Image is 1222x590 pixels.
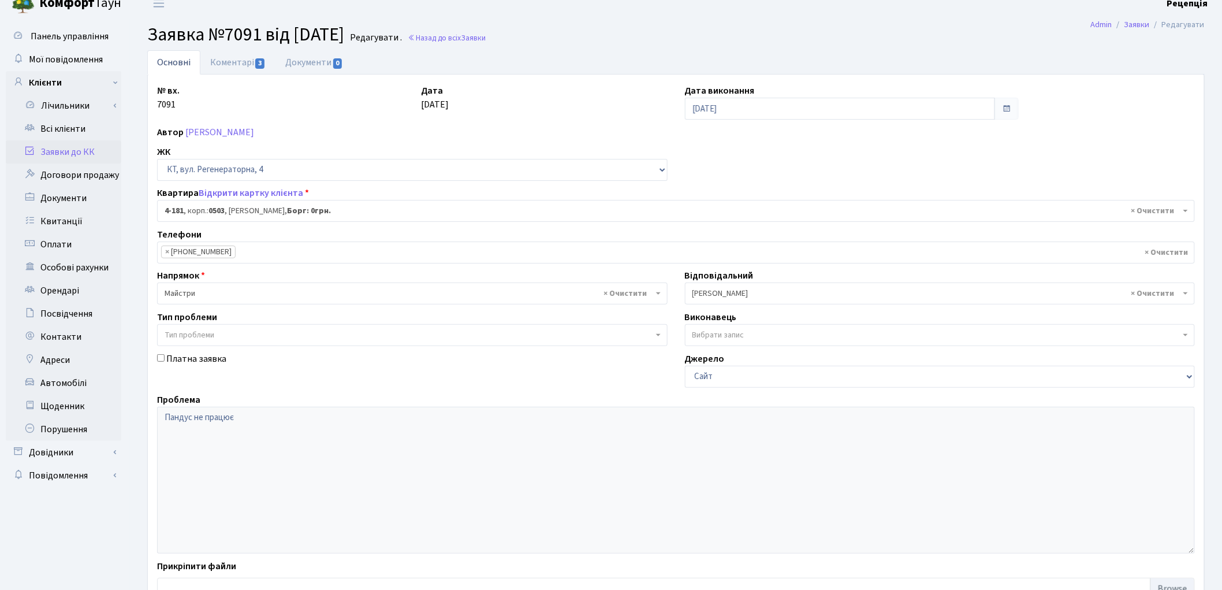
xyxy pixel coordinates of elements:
a: Автомобілі [6,372,121,395]
nav: breadcrumb [1074,13,1222,37]
b: 0503 [208,205,225,217]
a: Мої повідомлення [6,48,121,71]
b: Борг: 0грн. [287,205,331,217]
span: 0 [333,58,342,69]
a: Особові рахунки [6,256,121,279]
a: Відкрити картку клієнта [199,187,303,199]
span: × [165,246,169,258]
a: Лічильники [13,94,121,117]
span: Коровін О.Д. [685,283,1195,305]
label: Проблема [157,393,200,407]
span: Тип проблеми [165,329,214,341]
a: Коментарі [200,50,275,75]
a: Основні [147,50,200,75]
label: Відповідальний [685,269,754,283]
a: Заявки до КК [6,140,121,164]
label: Автор [157,125,184,139]
a: Контакти [6,325,121,348]
small: Редагувати . [348,32,402,43]
span: <b>4-181</b>, корп.: <b>0503</b>, Грищенко Юрій Васильович, <b>Борг: 0грн.</b> [157,200,1195,222]
span: Майстри [157,283,668,305]
a: Довідники [6,441,121,464]
span: Видалити всі елементи [1145,247,1189,258]
a: [PERSON_NAME] [185,126,254,139]
span: Панель управління [31,30,109,43]
label: Прикріпити файли [157,559,236,573]
li: Редагувати [1150,18,1205,31]
span: <b>4-181</b>, корп.: <b>0503</b>, Грищенко Юрій Васильович, <b>Борг: 0грн.</b> [165,205,1180,217]
textarea: Пандус не працює [157,407,1195,554]
label: Напрямок [157,269,205,283]
label: Платна заявка [166,352,226,366]
label: Дата [421,84,443,98]
span: Вибрати запис [692,329,744,341]
label: Виконавець [685,310,737,324]
a: Всі клієнти [6,117,121,140]
span: Заявки [461,32,486,43]
a: Порушення [6,418,121,441]
span: Майстри [165,288,653,299]
a: Назад до всіхЗаявки [408,32,486,43]
a: Оплати [6,233,121,256]
span: Мої повідомлення [29,53,103,66]
a: Щоденник [6,395,121,418]
a: Заявки [1124,18,1150,31]
label: Дата виконання [685,84,755,98]
a: Документи [275,50,353,75]
a: Клієнти [6,71,121,94]
label: № вх. [157,84,180,98]
div: 7091 [148,84,412,120]
a: Документи [6,187,121,210]
span: 3 [255,58,264,69]
span: Коровін О.Д. [692,288,1181,299]
a: Договори продажу [6,164,121,187]
label: ЖК [157,145,170,159]
label: Джерело [685,352,725,366]
a: Орендарі [6,279,121,302]
a: Повідомлення [6,464,121,487]
span: Заявка №7091 від [DATE] [147,21,344,48]
a: Адреси [6,348,121,372]
a: Посвідчення [6,302,121,325]
span: Видалити всі елементи [1131,205,1175,217]
div: [DATE] [412,84,676,120]
span: Видалити всі елементи [604,288,647,299]
label: Телефони [157,228,202,242]
b: 4-181 [165,205,184,217]
label: Тип проблеми [157,310,217,324]
a: Квитанції [6,210,121,233]
label: Квартира [157,186,309,200]
a: Панель управління [6,25,121,48]
li: 063-273-53-01 [161,246,236,258]
span: Видалити всі елементи [1131,288,1175,299]
a: Admin [1091,18,1112,31]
